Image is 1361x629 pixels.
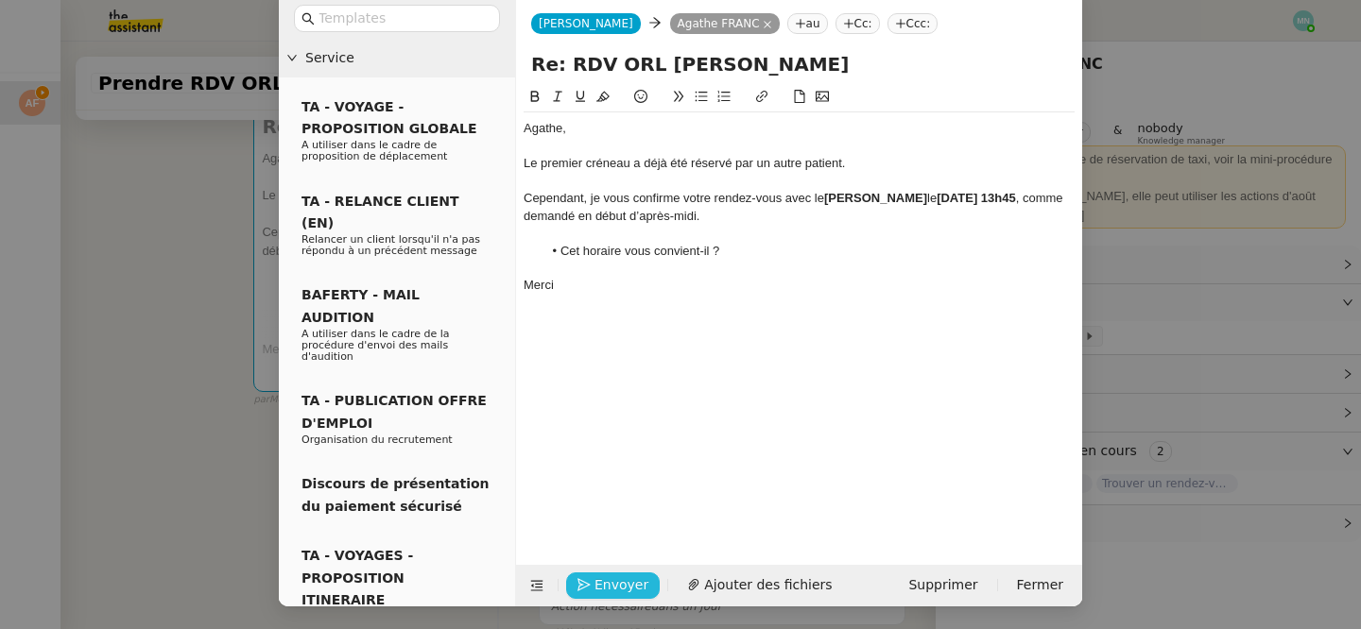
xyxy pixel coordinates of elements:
[301,393,487,430] span: TA - PUBLICATION OFFRE D'EMPLOI
[531,50,1067,78] input: Subject
[305,47,508,69] span: Service
[524,190,1075,225] div: Cependant, je vous confirme votre rendez-vous avec le le , comme demandé en début d’après-midi.
[836,13,880,34] nz-tag: Cc:
[787,13,828,34] nz-tag: au
[897,572,989,599] button: Supprimer
[301,548,413,607] span: TA - VOYAGES - PROPOSITION ITINERAIRE
[704,574,832,596] span: Ajouter des fichiers
[824,191,927,205] strong: [PERSON_NAME]
[887,13,939,34] nz-tag: Ccc:
[937,191,1016,205] strong: [DATE] 13h45
[301,99,476,136] span: TA - VOYAGE - PROPOSITION GLOBALE
[301,194,459,230] span: TA - RELANCE CLIENT (EN)
[301,287,420,324] span: BAFERTY - MAIL AUDITION
[543,243,1076,260] li: Cet horaire vous convient-il ?
[1017,574,1063,596] span: Fermer
[670,13,780,34] nz-tag: Agathe FRANC
[301,139,447,162] span: A utiliser dans le cadre de proposition de déplacement
[301,233,480,257] span: Relancer un client lorsqu'il n'a pas répondu à un précédent message
[594,574,648,596] span: Envoyer
[301,328,450,363] span: A utiliser dans le cadre de la procédure d'envoi des mails d'audition
[301,476,490,513] span: Discours de présentation du paiement sécurisé
[676,572,843,599] button: Ajouter des fichiers
[908,574,977,596] span: Supprimer
[319,8,489,29] input: Templates
[524,155,1075,172] div: Le premier créneau a déjà été réservé par un autre patient.
[1006,572,1075,599] button: Fermer
[301,433,453,446] span: Organisation du recrutement
[566,572,660,599] button: Envoyer
[524,120,1075,137] div: Agathe,
[524,277,1075,294] div: Merci
[279,40,515,76] div: Service
[539,17,633,30] span: [PERSON_NAME]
